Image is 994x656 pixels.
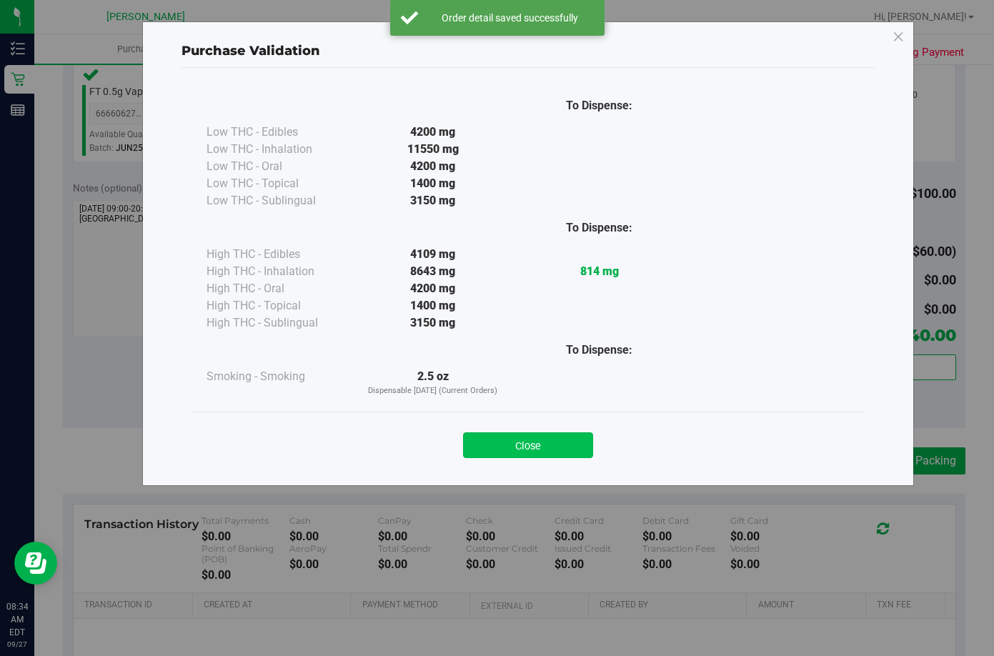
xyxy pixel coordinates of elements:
div: High THC - Oral [207,280,349,297]
div: High THC - Topical [207,297,349,314]
button: Close [463,432,593,458]
p: Dispensable [DATE] (Current Orders) [349,385,516,397]
div: Low THC - Topical [207,175,349,192]
strong: 814 mg [580,264,619,278]
div: 4200 mg [349,158,516,175]
div: 8643 mg [349,263,516,280]
div: 1400 mg [349,297,516,314]
div: Low THC - Sublingual [207,192,349,209]
div: Low THC - Edibles [207,124,349,141]
div: To Dispense: [516,97,682,114]
div: 11550 mg [349,141,516,158]
div: 4109 mg [349,246,516,263]
div: 3150 mg [349,192,516,209]
span: Purchase Validation [182,43,320,59]
div: High THC - Inhalation [207,263,349,280]
div: High THC - Sublingual [207,314,349,332]
div: Order detail saved successfully [426,11,594,25]
div: 1400 mg [349,175,516,192]
div: 4200 mg [349,124,516,141]
div: 4200 mg [349,280,516,297]
div: 2.5 oz [349,368,516,397]
div: High THC - Edibles [207,246,349,263]
div: Low THC - Oral [207,158,349,175]
div: 3150 mg [349,314,516,332]
div: To Dispense: [516,219,682,237]
div: Low THC - Inhalation [207,141,349,158]
iframe: Resource center [14,542,57,585]
div: To Dispense: [516,342,682,359]
div: Smoking - Smoking [207,368,349,385]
